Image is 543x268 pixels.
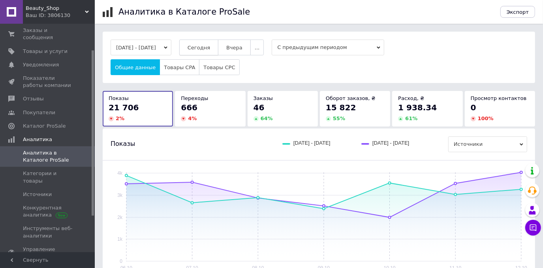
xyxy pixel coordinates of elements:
button: Общие данные [111,59,160,75]
span: Покупатели [23,109,55,116]
span: Экспорт [507,9,529,15]
span: 46 [254,103,265,112]
span: Каталог ProSale [23,123,66,130]
text: 4k [117,170,123,176]
span: 64 % [261,115,273,121]
span: 2 % [116,115,124,121]
span: Конкурентная аналитика [23,204,73,219]
button: ... [250,40,264,55]
span: Вчера [226,45,242,51]
span: Оборот заказов, ₴ [326,95,376,101]
button: Сегодня [179,40,218,55]
span: Уведомления [23,61,59,68]
span: Показы [111,140,135,148]
button: Вчера [218,40,251,55]
span: Управление сайтом [23,246,73,260]
span: Товары CPC [203,64,235,70]
h1: Аналитика в Каталоге ProSale [118,7,250,17]
span: Просмотр контактов [471,95,527,101]
button: Товары CPC [199,59,239,75]
div: Ваш ID: 3806130 [26,12,95,19]
text: 3k [117,193,123,198]
span: 0 [471,103,476,112]
span: Заказы [254,95,273,101]
span: Переходы [181,95,208,101]
span: Инструменты веб-аналитики [23,225,73,239]
span: Товары CPA [164,64,195,70]
span: Показы [109,95,129,101]
span: 61 % [405,115,417,121]
span: Источники [448,136,527,152]
span: 666 [181,103,197,112]
span: 55 % [333,115,345,121]
button: Чат с покупателем [525,220,541,236]
text: 0 [120,259,122,264]
span: 4 % [188,115,197,121]
span: Сегодня [188,45,210,51]
span: 100 % [478,115,494,121]
span: Beauty_Shop [26,5,85,12]
button: Экспорт [500,6,535,18]
span: Аналитика в Каталоге ProSale [23,149,73,164]
span: Источники [23,191,52,198]
span: С предыдущим периодом [272,40,384,55]
span: Общие данные [115,64,156,70]
span: Аналитика [23,136,52,143]
span: Товары и услуги [23,48,68,55]
span: Показатели работы компании [23,75,73,89]
button: Товары CPA [160,59,199,75]
span: Отзывы [23,95,44,102]
span: Расход, ₴ [398,95,424,101]
button: [DATE] - [DATE] [111,40,171,55]
span: ... [255,45,259,51]
text: 1k [117,236,123,242]
span: 15 822 [326,103,356,112]
text: 2k [117,215,123,220]
span: 1 938.34 [398,103,437,112]
span: 21 706 [109,103,139,112]
span: Категории и товары [23,170,73,184]
span: Заказы и сообщения [23,27,73,41]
